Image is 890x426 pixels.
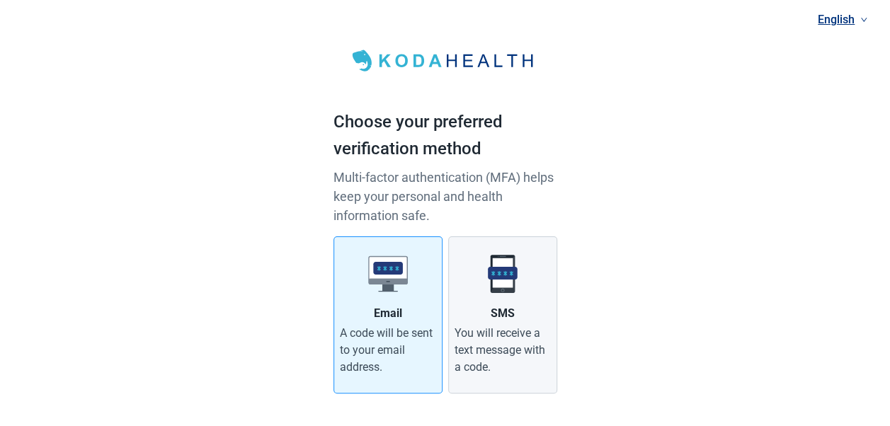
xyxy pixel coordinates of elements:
img: Koda Health [344,45,545,76]
div: Email [374,305,402,322]
div: You will receive a text message with a code. [455,325,551,376]
span: down [860,16,867,23]
p: Multi-factor authentication (MFA) helps keep your personal and health information safe. [333,168,557,225]
div: A code will be sent to your email address. [340,325,436,376]
h1: Choose your preferred verification method [333,109,557,168]
a: Current language: English [812,8,873,31]
div: SMS [491,305,515,322]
